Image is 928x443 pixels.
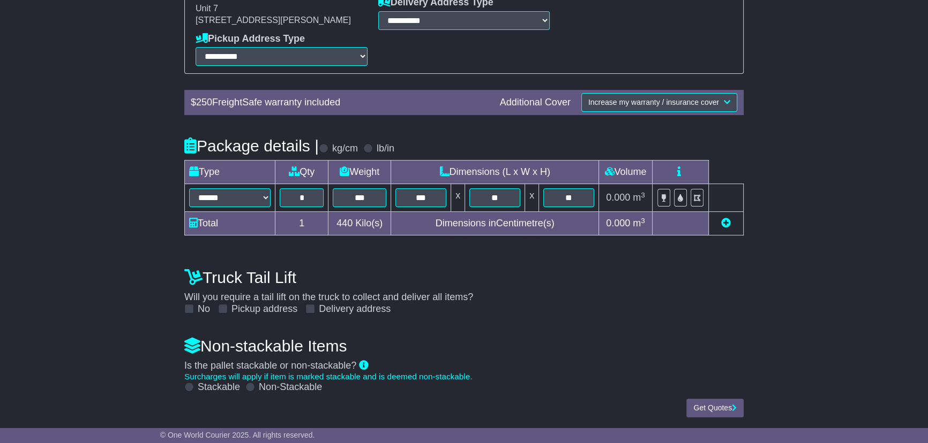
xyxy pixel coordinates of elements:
[525,184,539,212] td: x
[328,161,391,184] td: Weight
[336,218,353,228] span: 440
[184,337,744,355] h4: Non-stackable Items
[231,303,297,315] label: Pickup address
[377,143,394,155] label: lb/in
[198,381,240,393] label: Stackable
[185,212,275,235] td: Total
[184,372,744,381] div: Surcharges will apply if item is marked stackable and is deemed non-stackable.
[633,218,645,228] span: m
[259,381,322,393] label: Non-Stackable
[391,212,599,235] td: Dimensions in Centimetre(s)
[332,143,358,155] label: kg/cm
[184,360,356,371] span: Is the pallet stackable or non-stackable?
[581,93,737,112] button: Increase my warranty / insurance cover
[495,97,576,109] div: Additional Cover
[196,33,305,45] label: Pickup Address Type
[451,184,465,212] td: x
[633,192,645,203] span: m
[606,218,630,228] span: 0.000
[185,161,275,184] td: Type
[328,212,391,235] td: Kilo(s)
[641,191,645,199] sup: 3
[588,98,719,106] span: Increase my warranty / insurance cover
[184,137,319,155] h4: Package details |
[721,218,731,228] a: Add new item
[160,431,315,439] span: © One World Courier 2025. All rights reserved.
[196,97,212,108] span: 250
[179,263,749,315] div: Will you require a tail lift on the truck to collect and deliver all items?
[319,303,391,315] label: Delivery address
[198,303,210,315] label: No
[598,161,652,184] td: Volume
[196,4,218,13] span: Unit 7
[196,16,351,25] span: [STREET_ADDRESS][PERSON_NAME]
[275,212,328,235] td: 1
[275,161,328,184] td: Qty
[391,161,599,184] td: Dimensions (L x W x H)
[184,269,744,286] h4: Truck Tail Lift
[641,217,645,225] sup: 3
[185,97,495,109] div: $ FreightSafe warranty included
[606,192,630,203] span: 0.000
[686,399,744,417] button: Get Quotes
